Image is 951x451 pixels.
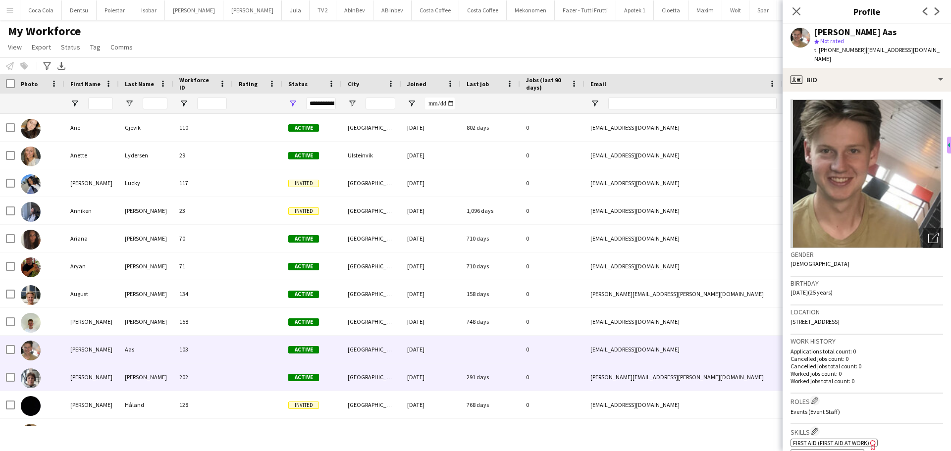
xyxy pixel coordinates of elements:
[21,285,41,305] img: August Eriksen
[412,0,459,20] button: Costa Coffee
[288,374,319,381] span: Active
[55,60,67,72] app-action-btn: Export XLSX
[21,230,41,250] img: Ariana Amir-Mokri
[57,41,84,53] a: Status
[342,225,401,252] div: [GEOGRAPHIC_DATA]
[119,308,173,335] div: [PERSON_NAME]
[401,225,461,252] div: [DATE]
[143,98,167,109] input: Last Name Filter Input
[584,169,783,197] div: [EMAIL_ADDRESS][DOMAIN_NAME]
[791,355,943,362] p: Cancelled jobs count: 0
[342,308,401,335] div: [GEOGRAPHIC_DATA]
[461,419,520,446] div: 837 days
[125,99,134,108] button: Open Filter Menu
[584,252,783,280] div: [EMAIL_ADDRESS][DOMAIN_NAME]
[288,291,319,298] span: Active
[791,426,943,437] h3: Skills
[288,235,319,243] span: Active
[165,0,223,20] button: [PERSON_NAME]
[21,396,41,416] img: Cecilie Håland
[21,147,41,166] img: Anette Lydersen
[401,308,461,335] div: [DATE]
[173,363,233,391] div: 202
[173,142,233,169] div: 29
[119,169,173,197] div: Lucky
[348,80,359,88] span: City
[783,68,951,92] div: Bio
[173,252,233,280] div: 71
[288,318,319,326] span: Active
[119,391,173,418] div: Håland
[106,41,137,53] a: Comms
[401,197,461,224] div: [DATE]
[401,114,461,141] div: [DATE]
[61,43,80,51] span: Status
[64,363,119,391] div: [PERSON_NAME]
[791,348,943,355] p: Applications total count: 0
[310,0,336,20] button: TV 2
[722,0,749,20] button: Wolt
[21,257,41,277] img: Aryan Amir-mokri
[520,252,584,280] div: 0
[70,99,79,108] button: Open Filter Menu
[197,98,227,109] input: Workforce ID Filter Input
[342,391,401,418] div: [GEOGRAPHIC_DATA]
[179,99,188,108] button: Open Filter Menu
[88,98,113,109] input: First Name Filter Input
[173,419,233,446] div: 75
[425,98,455,109] input: Joined Filter Input
[282,0,310,20] button: Jula
[21,368,41,388] img: Birk Breiby
[584,363,783,391] div: [PERSON_NAME][EMAIL_ADDRESS][PERSON_NAME][DOMAIN_NAME]
[342,363,401,391] div: [GEOGRAPHIC_DATA]
[749,0,777,20] button: Spar
[783,5,951,18] h3: Profile
[461,114,520,141] div: 802 days
[4,41,26,53] a: View
[461,252,520,280] div: 710 days
[64,336,119,363] div: [PERSON_NAME]
[288,152,319,159] span: Active
[173,308,233,335] div: 158
[777,0,804,20] button: Kiwi
[119,252,173,280] div: [PERSON_NAME]
[520,114,584,141] div: 0
[173,280,233,307] div: 134
[64,280,119,307] div: August
[507,0,555,20] button: Mekonomen
[342,197,401,224] div: [GEOGRAPHIC_DATA]
[342,419,401,446] div: [GEOGRAPHIC_DATA]
[791,408,840,415] span: Events (Event Staff)
[407,99,416,108] button: Open Filter Menu
[584,336,783,363] div: [EMAIL_ADDRESS][DOMAIN_NAME]
[119,142,173,169] div: Lydersen
[401,142,461,169] div: [DATE]
[461,225,520,252] div: 710 days
[688,0,722,20] button: Maxim
[239,80,258,88] span: Rating
[342,336,401,363] div: [GEOGRAPHIC_DATA]
[173,336,233,363] div: 103
[288,401,319,409] span: Invited
[348,99,357,108] button: Open Filter Menu
[791,289,833,296] span: [DATE] (25 years)
[401,391,461,418] div: [DATE]
[64,142,119,169] div: Anette
[21,119,41,139] img: Ane Gjevik
[173,169,233,197] div: 117
[133,0,165,20] button: Isobar
[461,391,520,418] div: 768 days
[64,419,119,446] div: Celina
[608,98,777,109] input: Email Filter Input
[119,114,173,141] div: Gjevik
[21,80,38,88] span: Photo
[407,80,426,88] span: Joined
[64,252,119,280] div: Aryan
[125,80,154,88] span: Last Name
[64,169,119,197] div: [PERSON_NAME]
[223,0,282,20] button: [PERSON_NAME]
[791,362,943,370] p: Cancelled jobs total count: 0
[584,419,783,446] div: [EMAIL_ADDRESS][DOMAIN_NAME]
[366,98,395,109] input: City Filter Input
[342,169,401,197] div: [GEOGRAPHIC_DATA]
